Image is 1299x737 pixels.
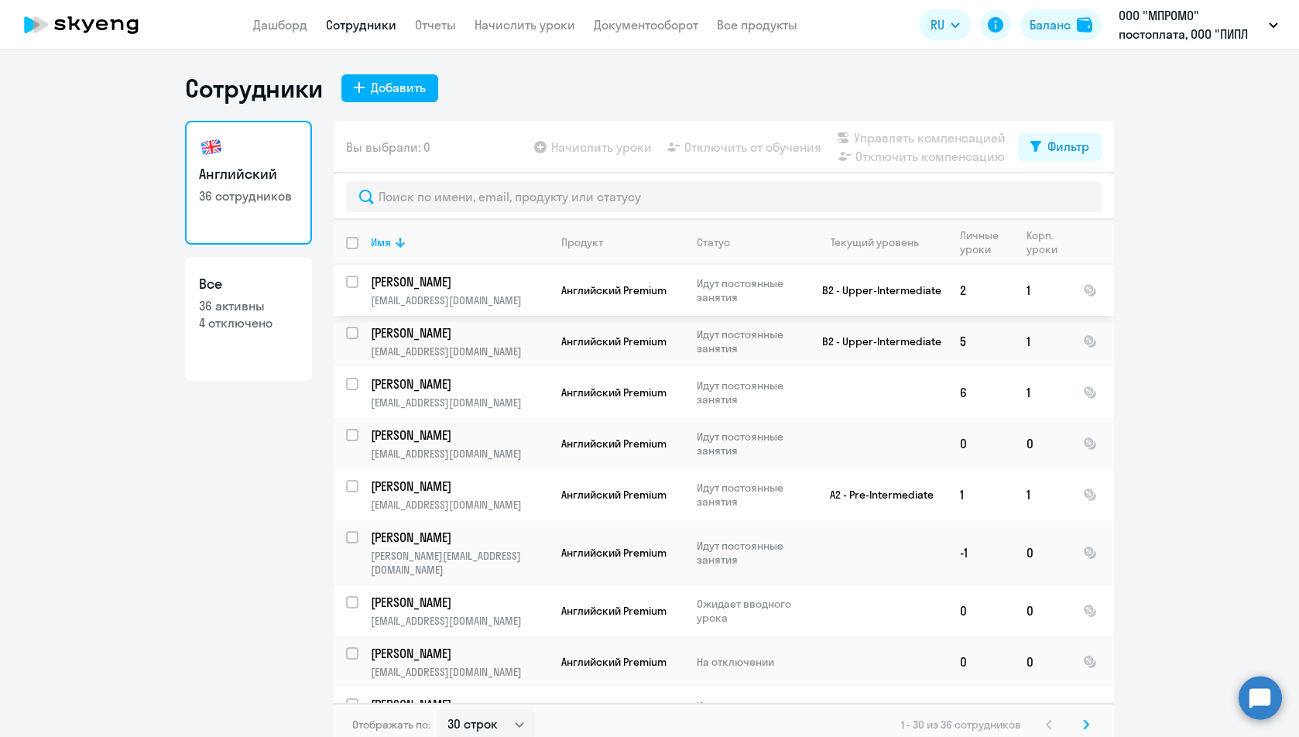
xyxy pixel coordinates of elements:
a: Дашборд [253,17,307,33]
td: 0 [1014,418,1071,469]
input: Поиск по имени, email, продукту или статусу [346,181,1102,212]
h3: Все [199,274,298,294]
p: ООО "МПРОМО" постоплата, ООО "ПИПЛ МЕДИА ПРОДАКШЕН" [1119,6,1263,43]
td: 1 [1014,469,1071,520]
p: Идут постоянные занятия [697,379,803,406]
a: [PERSON_NAME] [371,696,548,713]
span: Английский Premium [561,604,667,618]
p: 4 отключено [199,314,298,331]
td: 0 [948,636,1014,687]
p: [EMAIL_ADDRESS][DOMAIN_NAME] [371,614,548,628]
p: [EMAIL_ADDRESS][DOMAIN_NAME] [371,396,548,410]
td: 1 [1014,316,1071,367]
a: Английский36 сотрудников [185,121,312,245]
p: [EMAIL_ADDRESS][DOMAIN_NAME] [371,293,548,307]
div: Личные уроки [960,228,1013,256]
span: 1 - 30 из 36 сотрудников [901,718,1021,732]
div: Имя [371,235,391,249]
div: Имя [371,235,548,249]
a: [PERSON_NAME] [371,645,548,662]
p: [EMAIL_ADDRESS][DOMAIN_NAME] [371,345,548,358]
p: 36 активны [199,297,298,314]
div: Текущий уровень [831,235,919,249]
td: 0 [1014,585,1071,636]
p: Ожидает вводного урока [697,597,803,625]
div: Текущий уровень [816,235,947,249]
p: [EMAIL_ADDRESS][DOMAIN_NAME] [371,498,548,512]
p: [PERSON_NAME][EMAIL_ADDRESS][DOMAIN_NAME] [371,549,548,577]
button: ООО "МПРОМО" постоплата, ООО "ПИПЛ МЕДИА ПРОДАКШЕН" [1111,6,1286,43]
a: Все36 активны4 отключено [185,257,312,381]
p: [PERSON_NAME] [371,273,546,290]
td: A2 - Pre-Intermediate [804,469,948,520]
td: 0 [1014,636,1071,687]
img: balance [1077,17,1092,33]
p: [PERSON_NAME] [371,696,546,713]
a: [PERSON_NAME] [371,478,548,495]
a: [PERSON_NAME] [371,324,548,341]
p: [PERSON_NAME] [371,375,546,392]
span: Отображать по: [352,718,430,732]
p: Идут постоянные занятия [697,430,803,458]
p: [PERSON_NAME] [371,427,546,444]
a: Начислить уроки [475,17,575,33]
span: Английский Premium [561,488,667,502]
td: 0 [948,585,1014,636]
a: [PERSON_NAME] [371,375,548,392]
td: 2 [948,265,1014,316]
span: Английский Premium [561,386,667,399]
p: 36 сотрудников [199,187,298,204]
td: 1 [1014,265,1071,316]
a: Все продукты [717,17,797,33]
a: Документооборот [594,17,698,33]
a: [PERSON_NAME] [371,427,548,444]
a: [PERSON_NAME] [371,594,548,611]
img: english [199,135,224,159]
p: Идут постоянные занятия [697,539,803,567]
p: [PERSON_NAME] [371,645,546,662]
td: 0 [1014,520,1071,585]
p: Идут постоянные занятия [697,481,803,509]
td: B2 - Upper-Intermediate [804,316,948,367]
td: -1 [948,520,1014,585]
div: Статус [697,235,730,249]
button: Добавить [341,74,438,102]
p: [PERSON_NAME] [371,324,546,341]
h1: Сотрудники [185,73,323,104]
td: B2 - Upper-Intermediate [804,265,948,316]
p: [PERSON_NAME] [371,594,546,611]
td: 0 [948,418,1014,469]
p: [EMAIL_ADDRESS][DOMAIN_NAME] [371,447,548,461]
p: [PERSON_NAME] [371,478,546,495]
span: RU [931,15,944,34]
td: 1 [948,469,1014,520]
span: Английский Premium [561,546,667,560]
p: Идут постоянные занятия [697,327,803,355]
button: RU [920,9,971,40]
div: Баланс [1030,15,1071,34]
div: Добавить [371,78,426,97]
h3: Английский [199,164,298,184]
span: Английский Premium [561,655,667,669]
div: Корп. уроки [1027,228,1070,256]
a: [PERSON_NAME] [371,273,548,290]
button: Балансbalance [1020,9,1102,40]
div: Продукт [561,235,603,249]
p: Идут постоянные занятия [697,699,803,727]
button: Фильтр [1018,133,1102,161]
span: Английский Premium [561,334,667,348]
p: [EMAIL_ADDRESS][DOMAIN_NAME] [371,665,548,679]
p: На отключении [697,655,803,669]
p: Идут постоянные занятия [697,276,803,304]
span: Вы выбрали: 0 [346,138,430,156]
td: 1 [1014,367,1071,418]
td: 6 [948,367,1014,418]
p: [PERSON_NAME] [371,529,546,546]
a: Отчеты [415,17,456,33]
span: Английский Premium [561,437,667,451]
a: Сотрудники [326,17,396,33]
td: 5 [948,316,1014,367]
a: [PERSON_NAME] [371,529,548,546]
span: Английский Premium [561,283,667,297]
